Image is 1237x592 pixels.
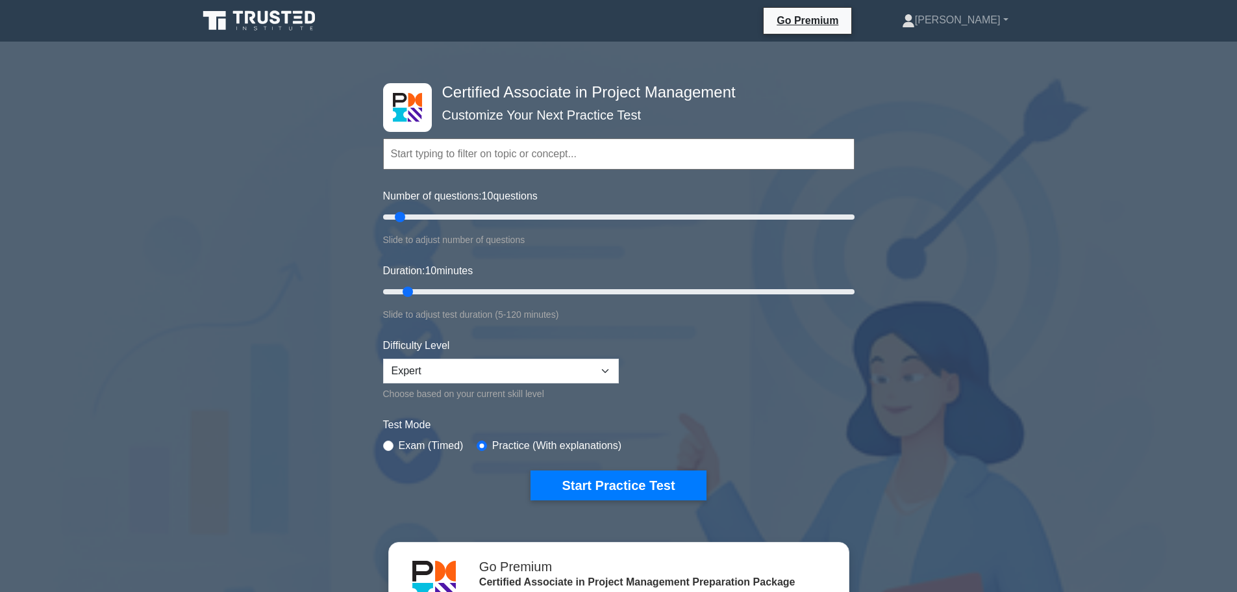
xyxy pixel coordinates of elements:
div: Slide to adjust number of questions [383,232,855,248]
a: [PERSON_NAME] [871,7,1040,33]
a: Go Premium [769,12,846,29]
div: Choose based on your current skill level [383,386,619,402]
button: Start Practice Test [531,470,706,500]
div: Slide to adjust test duration (5-120 minutes) [383,307,855,322]
label: Difficulty Level [383,338,450,354]
label: Number of questions: questions [383,188,538,204]
label: Practice (With explanations) [492,438,621,454]
span: 10 [482,190,494,201]
label: Exam (Timed) [399,438,464,454]
label: Test Mode [383,417,855,433]
input: Start typing to filter on topic or concept... [383,138,855,170]
h4: Certified Associate in Project Management [437,83,791,102]
label: Duration: minutes [383,263,473,279]
span: 10 [425,265,436,276]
